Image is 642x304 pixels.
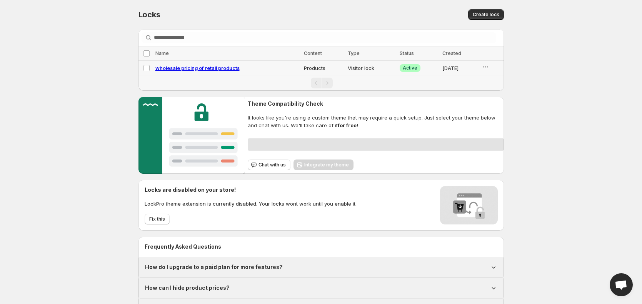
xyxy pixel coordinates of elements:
nav: Pagination [138,75,504,91]
span: Locks [138,10,160,19]
span: Content [304,50,322,56]
span: Create lock [473,12,499,18]
button: Chat with us [248,159,290,170]
span: It looks like you're using a custom theme that may require a quick setup. Just select your theme ... [248,114,504,129]
h2: Frequently Asked Questions [145,243,498,251]
h2: Locks are disabled on your store! [145,186,357,194]
span: Name [155,50,169,56]
div: Open chat [610,273,633,296]
strong: for free! [338,122,358,128]
span: Type [348,50,360,56]
h2: Theme Compatibility Check [248,100,504,108]
a: wholesale pricing of retail products [155,65,240,71]
span: Status [400,50,414,56]
h1: How can I hide product prices? [145,284,230,292]
button: Fix this [145,214,170,224]
img: Locks disabled [440,186,498,224]
span: Chat with us [258,162,286,168]
span: Active [403,65,417,71]
p: LockPro theme extension is currently disabled. Your locks wont work until you enable it. [145,200,357,208]
span: Fix this [149,216,165,222]
td: [DATE] [440,61,479,75]
span: Created [442,50,461,56]
img: Customer support [138,97,245,174]
h1: How do I upgrade to a paid plan for more features? [145,263,283,271]
button: Create lock [468,9,504,20]
td: Visitor lock [345,61,398,75]
td: Products [302,61,345,75]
